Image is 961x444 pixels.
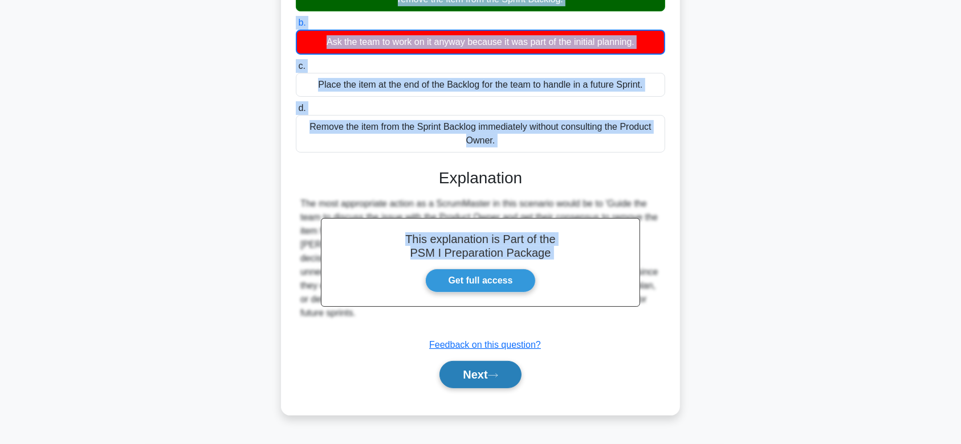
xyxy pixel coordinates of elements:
div: Place the item at the end of the Backlog for the team to handle in a future Sprint. [296,73,665,97]
span: b. [298,18,306,27]
span: c. [298,61,305,71]
a: Get full access [425,269,536,293]
button: Next [439,361,521,388]
div: The most appropriate action as a ScrumMaster in this scenario would be to 'Guide the team to disc... [300,197,661,320]
h3: Explanation [303,168,658,188]
div: Remove the item from the Sprint Backlog immediately without consulting the Product Owner. [296,115,665,153]
span: d. [298,103,306,113]
div: Ask the team to work on it anyway because it was part of the initial planning. [296,30,665,55]
a: Feedback on this question? [429,340,541,350]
